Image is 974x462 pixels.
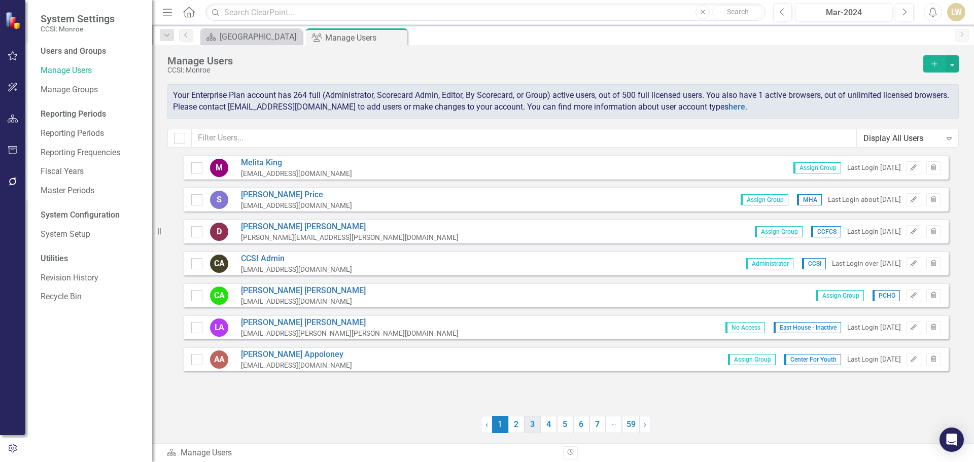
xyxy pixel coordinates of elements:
[816,290,864,301] span: Assign Group
[847,227,901,236] div: Last Login [DATE]
[41,46,142,57] div: Users and Groups
[746,258,793,269] span: Administrator
[210,191,228,209] div: S
[797,194,822,205] span: MHA
[589,416,606,433] a: 7
[166,447,555,459] div: Manage Users
[220,30,299,43] div: [GEOGRAPHIC_DATA]
[774,322,841,333] span: East House - Inactive
[793,162,841,173] span: Assign Group
[191,129,857,148] input: Filter Users...
[755,226,803,237] span: Assign Group
[241,221,459,233] a: [PERSON_NAME] [PERSON_NAME]
[832,259,901,268] div: Last Login over [DATE]
[203,30,299,43] a: [GEOGRAPHIC_DATA]
[210,223,228,241] div: D
[210,255,228,273] div: CA
[41,109,142,120] div: Reporting Periods
[811,226,841,237] span: CCFCS
[241,265,352,274] div: [EMAIL_ADDRESS][DOMAIN_NAME]
[41,166,142,177] a: Fiscal Years
[712,5,763,19] button: Search
[41,65,142,77] a: Manage Users
[492,416,508,433] span: 1
[210,159,228,177] div: M
[167,66,918,74] div: CCSI: Monroe
[41,291,142,303] a: Recycle Bin
[847,354,901,364] div: Last Login [DATE]
[325,31,405,44] div: Manage Users
[728,102,745,112] a: here
[5,11,23,29] img: ClearPoint Strategy
[241,361,352,370] div: [EMAIL_ADDRESS][DOMAIN_NAME]
[41,25,115,33] small: CCSI: Monroe
[241,285,366,297] a: [PERSON_NAME] [PERSON_NAME]
[173,90,949,112] span: Your Enterprise Plan account has 264 full (Administrator, Scorecard Admin, Editor, By Scorecard, ...
[622,416,640,433] a: 59
[41,147,142,159] a: Reporting Frequencies
[573,416,589,433] a: 6
[873,290,900,301] span: PCHO
[241,157,352,169] a: Melita King
[41,209,142,221] div: System Configuration
[167,55,918,66] div: Manage Users
[784,354,841,365] span: Center For Youth
[241,253,352,265] a: CCSI Admin
[241,169,352,179] div: [EMAIL_ADDRESS][DOMAIN_NAME]
[210,350,228,369] div: AA
[508,416,525,433] a: 2
[525,416,541,433] a: 3
[41,229,142,240] a: System Setup
[241,189,352,201] a: [PERSON_NAME] Price
[485,419,488,429] span: ‹
[947,3,965,21] button: LW
[41,185,142,197] a: Master Periods
[241,329,459,338] div: [EMAIL_ADDRESS][PERSON_NAME][PERSON_NAME][DOMAIN_NAME]
[241,297,366,306] div: [EMAIL_ADDRESS][DOMAIN_NAME]
[795,3,892,21] button: Mar-2024
[644,419,646,429] span: ›
[241,201,352,210] div: [EMAIL_ADDRESS][DOMAIN_NAME]
[241,349,352,361] a: [PERSON_NAME] Appoloney
[940,428,964,452] div: Open Intercom Messenger
[727,8,749,16] span: Search
[41,13,115,25] span: System Settings
[41,128,142,139] a: Reporting Periods
[728,354,776,365] span: Assign Group
[863,132,941,144] div: Display All Users
[847,163,901,172] div: Last Login [DATE]
[241,317,459,329] a: [PERSON_NAME] [PERSON_NAME]
[41,272,142,284] a: Revision History
[41,253,142,265] div: Utilities
[41,84,142,96] a: Manage Groups
[557,416,573,433] a: 5
[205,4,766,21] input: Search ClearPoint...
[798,7,889,19] div: Mar-2024
[725,322,765,333] span: No Access
[241,233,459,242] div: [PERSON_NAME][EMAIL_ADDRESS][PERSON_NAME][DOMAIN_NAME]
[210,318,228,337] div: LA
[802,258,826,269] span: CCSI
[828,195,901,204] div: Last Login about [DATE]
[541,416,557,433] a: 4
[741,194,788,205] span: Assign Group
[210,287,228,305] div: CA
[847,323,901,332] div: Last Login [DATE]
